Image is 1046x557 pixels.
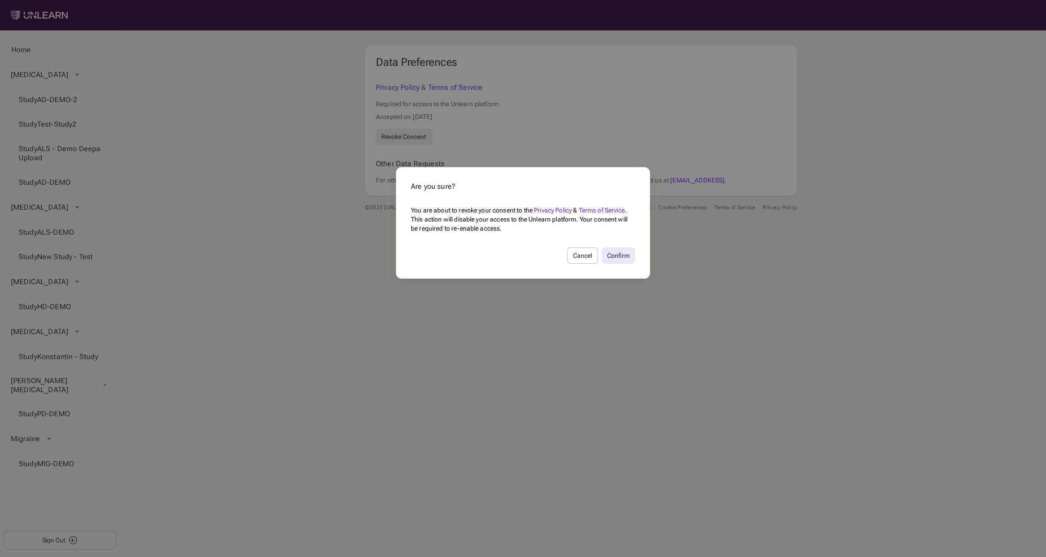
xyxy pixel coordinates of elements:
a: Privacy Policy [534,207,572,214]
div: Cancel [573,252,592,259]
button: Confirm [602,247,635,264]
button: Cancel [567,247,598,264]
div: Confirm [607,252,630,259]
div: You are about to revoke your consent to the & . This action will disable your access to the Unlea... [411,206,635,233]
a: Terms of Service [579,207,625,214]
div: Are you sure? [411,182,635,191]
